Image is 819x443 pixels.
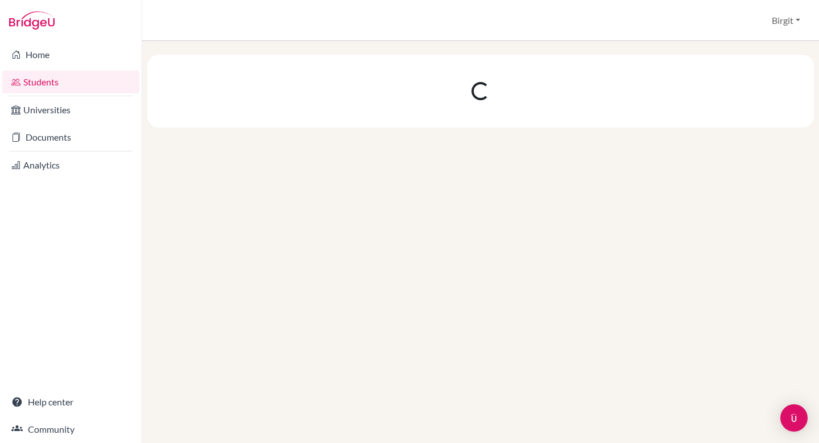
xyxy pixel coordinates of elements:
[767,10,805,31] button: Birgit
[2,418,139,441] a: Community
[9,11,55,30] img: Bridge-U
[2,43,139,66] a: Home
[2,126,139,149] a: Documents
[780,404,808,432] div: Open Intercom Messenger
[2,391,139,413] a: Help center
[2,154,139,177] a: Analytics
[2,99,139,121] a: Universities
[2,71,139,93] a: Students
